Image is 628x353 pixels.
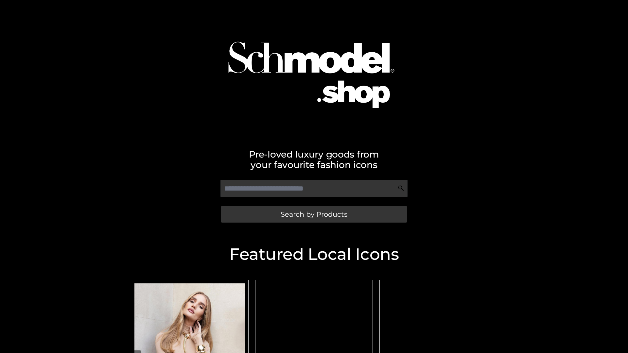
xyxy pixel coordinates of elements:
img: Search Icon [398,185,404,192]
a: Search by Products [221,206,407,223]
h2: Pre-loved luxury goods from your favourite fashion icons [128,149,500,170]
h2: Featured Local Icons​ [128,246,500,262]
span: Search by Products [281,211,347,218]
